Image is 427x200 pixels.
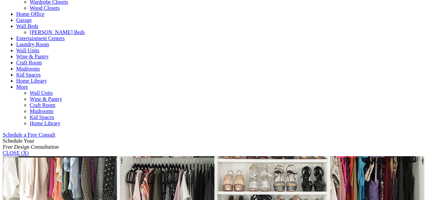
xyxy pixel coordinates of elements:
a: Wood Closets [30,5,60,11]
a: Kid Spaces [30,114,54,120]
a: Wine & Pantry [30,96,62,102]
a: Home Library [30,120,60,126]
a: Craft Room [30,102,55,108]
a: Mudrooms [16,66,40,72]
a: Kid Spaces [16,72,41,78]
a: Schedule a Free Consult (opens a dropdown menu) [3,132,55,138]
a: CLOSE (X) [3,150,29,156]
a: Home Office [16,11,45,17]
a: Wall Units [30,90,53,96]
span: Schedule Your [3,138,59,150]
a: Wine & Pantry [16,54,49,59]
a: Wall Beds [16,23,38,29]
a: Craft Room [16,60,42,65]
a: [PERSON_NAME] Beds [30,29,85,35]
a: Garage [16,17,32,23]
a: Laundry Room [16,41,49,47]
em: Free Design Consultation [3,144,59,150]
a: Wall Units [16,48,39,53]
a: Entertainment Centers [16,35,65,41]
a: Mudrooms [30,108,53,114]
a: Home Library [16,78,47,84]
a: More menu text will display only on big screen [16,84,28,90]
